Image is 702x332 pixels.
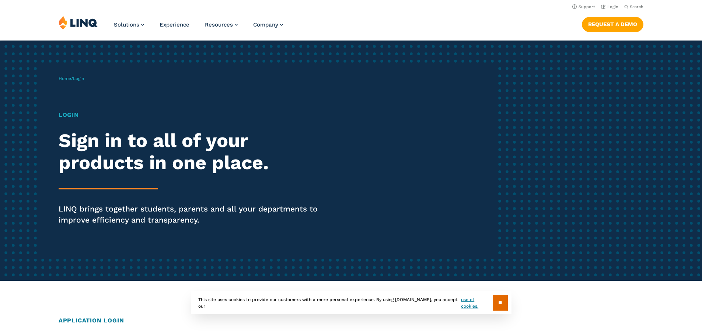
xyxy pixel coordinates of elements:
a: Support [572,4,595,9]
a: Company [253,21,283,28]
h2: Sign in to all of your products in one place. [59,130,329,174]
nav: Button Navigation [582,15,643,32]
p: LINQ brings together students, parents and all your departments to improve efficiency and transpa... [59,203,329,226]
h1: Login [59,111,329,119]
a: Login [601,4,618,9]
span: Search [630,4,643,9]
button: Open Search Bar [624,4,643,10]
span: / [59,76,84,81]
a: Experience [160,21,189,28]
span: Login [73,76,84,81]
a: Solutions [114,21,144,28]
span: Company [253,21,278,28]
a: Home [59,76,71,81]
div: This site uses cookies to provide our customers with a more personal experience. By using [DOMAIN... [191,291,511,314]
a: Request a Demo [582,17,643,32]
nav: Primary Navigation [114,15,283,40]
span: Resources [205,21,233,28]
img: LINQ | K‑12 Software [59,15,98,29]
a: Resources [205,21,238,28]
span: Solutions [114,21,139,28]
a: use of cookies. [461,296,492,310]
